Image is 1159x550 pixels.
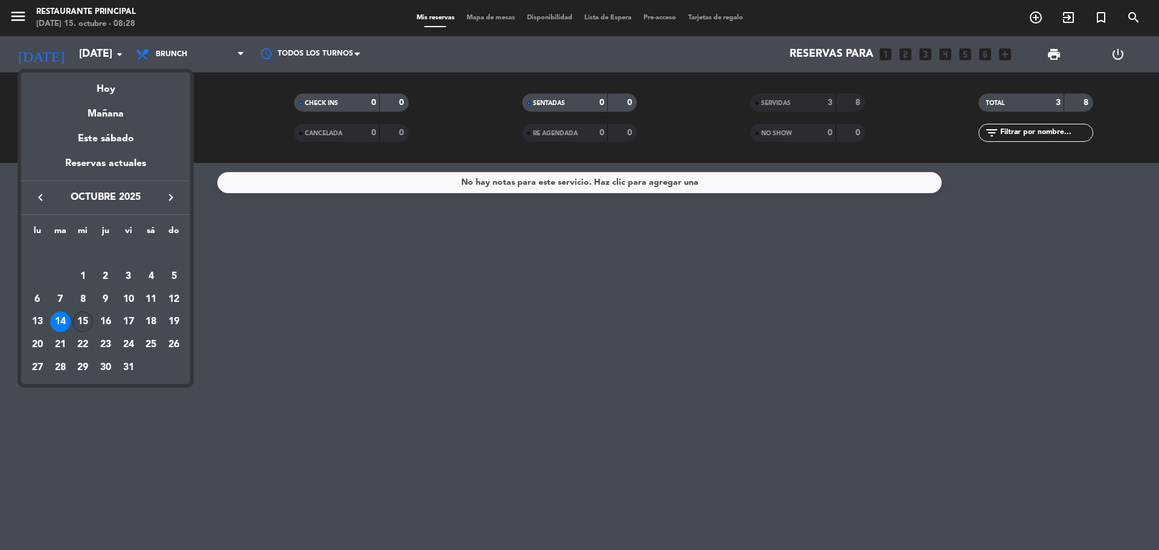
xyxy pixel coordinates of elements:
[118,334,139,355] div: 24
[164,289,184,310] div: 12
[118,289,139,310] div: 10
[94,288,117,311] td: 9 de octubre de 2025
[26,288,49,311] td: 6 de octubre de 2025
[27,312,48,332] div: 13
[51,190,160,205] span: octubre 2025
[95,334,116,355] div: 23
[94,224,117,243] th: jueves
[162,224,185,243] th: domingo
[140,288,163,311] td: 11 de octubre de 2025
[50,289,71,310] div: 7
[162,310,185,333] td: 19 de octubre de 2025
[30,190,51,205] button: keyboard_arrow_left
[21,156,190,181] div: Reservas actuales
[72,312,93,332] div: 15
[71,310,94,333] td: 15 de octubre de 2025
[118,266,139,287] div: 3
[164,266,184,287] div: 5
[162,333,185,356] td: 26 de octubre de 2025
[50,334,71,355] div: 21
[95,266,116,287] div: 2
[26,333,49,356] td: 20 de octubre de 2025
[94,333,117,356] td: 23 de octubre de 2025
[162,288,185,311] td: 12 de octubre de 2025
[72,266,93,287] div: 1
[117,356,140,379] td: 31 de octubre de 2025
[140,224,163,243] th: sábado
[50,357,71,378] div: 28
[21,72,190,97] div: Hoy
[117,333,140,356] td: 24 de octubre de 2025
[117,310,140,333] td: 17 de octubre de 2025
[27,289,48,310] div: 6
[95,312,116,332] div: 16
[94,265,117,288] td: 2 de octubre de 2025
[26,310,49,333] td: 13 de octubre de 2025
[117,224,140,243] th: viernes
[49,333,72,356] td: 21 de octubre de 2025
[140,265,163,288] td: 4 de octubre de 2025
[164,312,184,332] div: 19
[164,190,178,205] i: keyboard_arrow_right
[140,333,163,356] td: 25 de octubre de 2025
[49,288,72,311] td: 7 de octubre de 2025
[72,334,93,355] div: 22
[141,334,161,355] div: 25
[71,265,94,288] td: 1 de octubre de 2025
[26,242,185,265] td: OCT.
[118,312,139,332] div: 17
[33,190,48,205] i: keyboard_arrow_left
[95,357,116,378] div: 30
[94,356,117,379] td: 30 de octubre de 2025
[26,224,49,243] th: lunes
[71,333,94,356] td: 22 de octubre de 2025
[49,224,72,243] th: martes
[21,97,190,122] div: Mañana
[94,310,117,333] td: 16 de octubre de 2025
[72,357,93,378] div: 29
[164,334,184,355] div: 26
[71,224,94,243] th: miércoles
[117,265,140,288] td: 3 de octubre de 2025
[71,288,94,311] td: 8 de octubre de 2025
[95,289,116,310] div: 9
[117,288,140,311] td: 10 de octubre de 2025
[27,334,48,355] div: 20
[141,266,161,287] div: 4
[160,190,182,205] button: keyboard_arrow_right
[49,310,72,333] td: 14 de octubre de 2025
[118,357,139,378] div: 31
[162,265,185,288] td: 5 de octubre de 2025
[71,356,94,379] td: 29 de octubre de 2025
[21,122,190,156] div: Este sábado
[140,310,163,333] td: 18 de octubre de 2025
[72,289,93,310] div: 8
[49,356,72,379] td: 28 de octubre de 2025
[141,312,161,332] div: 18
[50,312,71,332] div: 14
[27,357,48,378] div: 27
[26,356,49,379] td: 27 de octubre de 2025
[141,289,161,310] div: 11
